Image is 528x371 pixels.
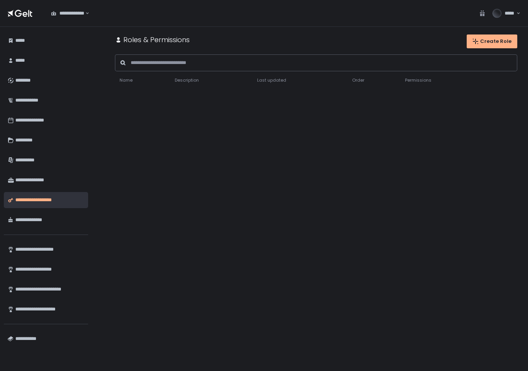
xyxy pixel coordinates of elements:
[405,77,431,83] span: Permissions
[467,34,517,48] button: Create Role
[257,77,286,83] span: Last updated
[352,77,364,83] span: Order
[175,77,199,83] span: Description
[472,38,512,45] div: Create Role
[115,34,190,45] div: Roles & Permissions
[84,10,85,17] input: Search for option
[120,77,133,83] span: Name
[46,5,89,21] div: Search for option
